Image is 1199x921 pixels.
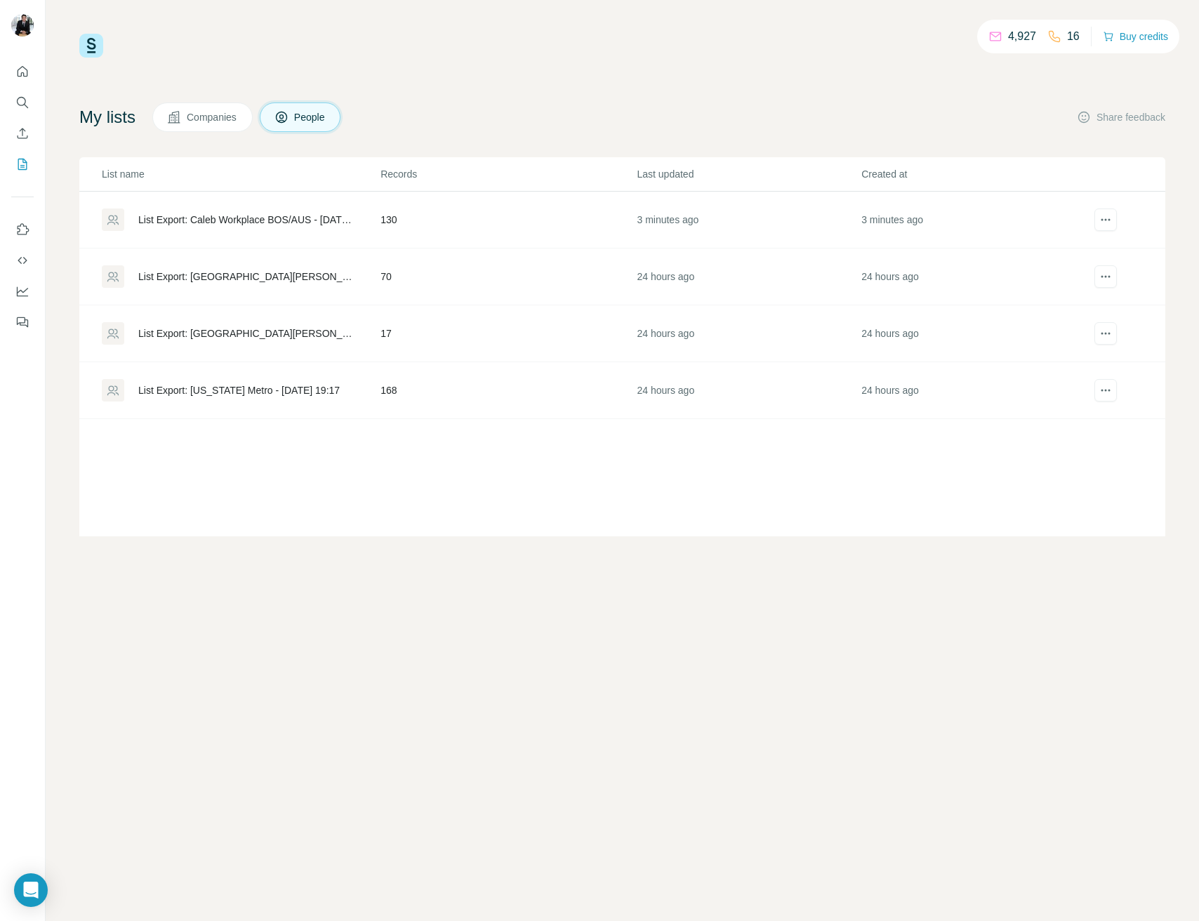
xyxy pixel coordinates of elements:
td: 24 hours ago [861,305,1085,362]
td: 3 minutes ago [861,192,1085,249]
button: Enrich CSV [11,121,34,146]
button: Buy credits [1103,27,1168,46]
button: actions [1094,379,1117,402]
td: 70 [380,249,636,305]
td: 24 hours ago [636,362,861,419]
td: 24 hours ago [861,249,1085,305]
h4: My lists [79,106,135,128]
td: 3 minutes ago [636,192,861,249]
button: actions [1094,265,1117,288]
button: My lists [11,152,34,177]
button: Search [11,90,34,115]
p: 16 [1067,28,1080,45]
button: actions [1094,208,1117,231]
button: Quick start [11,59,34,84]
div: List Export: [GEOGRAPHIC_DATA][PERSON_NAME]/[GEOGRAPHIC_DATA] - [DATE] 19:29 [138,270,357,284]
button: Feedback [11,310,34,335]
p: List name [102,167,379,181]
img: Avatar [11,14,34,37]
td: 130 [380,192,636,249]
div: List Export: Caleb Workplace BOS/AUS - [DATE] 19:01 [138,213,357,227]
button: Use Surfe on LinkedIn [11,217,34,242]
p: Created at [861,167,1085,181]
p: 4,927 [1008,28,1036,45]
button: Use Surfe API [11,248,34,273]
td: 24 hours ago [861,362,1085,419]
button: actions [1094,322,1117,345]
span: People [294,110,326,124]
button: Dashboard [11,279,34,304]
button: Share feedback [1077,110,1165,124]
td: 17 [380,305,636,362]
div: Open Intercom Messenger [14,873,48,907]
td: 24 hours ago [636,249,861,305]
img: Surfe Logo [79,34,103,58]
div: List Export: [US_STATE] Metro - [DATE] 19:17 [138,383,340,397]
p: Last updated [637,167,860,181]
td: 24 hours ago [636,305,861,362]
span: Companies [187,110,238,124]
td: 168 [380,362,636,419]
div: List Export: [GEOGRAPHIC_DATA][PERSON_NAME]/[GEOGRAPHIC_DATA] - [DATE] 19:29 [138,326,357,340]
p: Records [380,167,635,181]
